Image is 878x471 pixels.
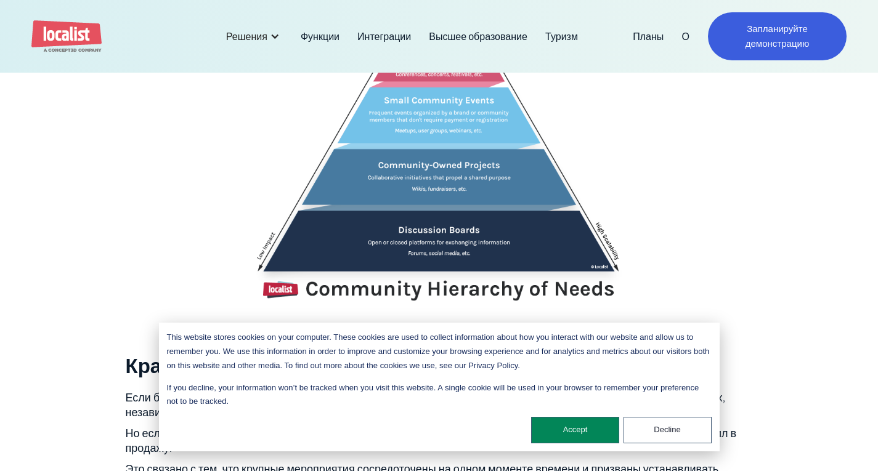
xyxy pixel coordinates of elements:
font: Краткий обзор иерархии потребностей сообщества [125,355,641,380]
a: Планы [624,22,673,51]
a: Туризм [537,22,587,51]
font: Если бы у вашего любимого исполнителя был концерт каждую неделю, вы, вероятно, не ходили бы на ка... [125,390,725,419]
font: Функции [301,30,339,42]
a: Высшее образование [420,22,537,51]
font: Решения [226,30,267,42]
button: Decline [624,417,712,443]
font: Туризм [545,30,578,42]
font: Интеграции [357,30,411,42]
a: Интеграции [349,22,420,51]
button: Accept [531,417,619,443]
font: О [681,30,689,42]
font: Но если бы ваша любимая группа приезжала в город раз в год, вы бы наверняка купили билет, как тол... [125,426,736,455]
a: Функции [292,22,349,51]
a: дом [31,20,102,53]
div: Cookie banner [159,323,720,451]
font: Высшее образование [429,30,527,42]
div: Решения [217,22,292,51]
font: Запланируйте демонстрацию [746,23,810,49]
p: This website stores cookies on your computer. These cookies are used to collect information about... [167,331,712,372]
a: О [673,22,698,51]
p: If you decline, your information won’t be tracked when you visit this website. A single cookie wi... [167,381,712,409]
a: Запланируйте демонстрацию [708,12,847,60]
font: Планы [633,30,664,42]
